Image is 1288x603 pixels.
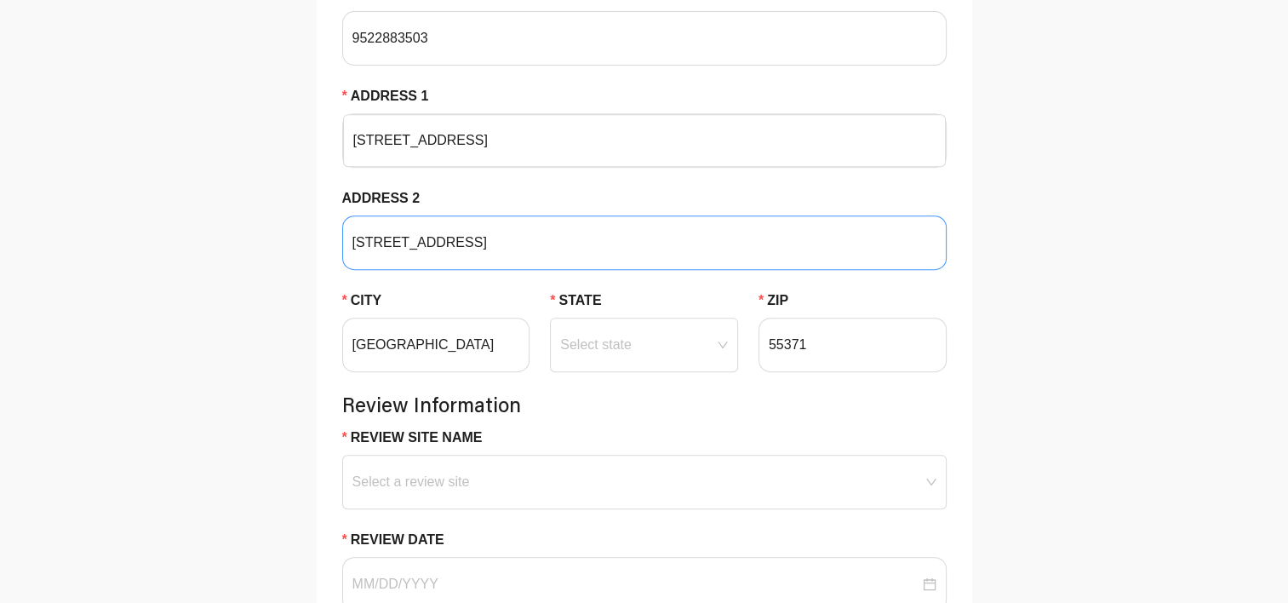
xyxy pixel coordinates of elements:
input: City [342,318,530,372]
input: Phone [342,11,947,66]
label: Zip [758,290,801,311]
input: Zip [758,318,947,372]
label: Address 1 [342,86,442,106]
label: City [342,290,395,311]
h4: Review Information [342,393,947,417]
input: Address 1 [353,115,936,166]
label: Address 2 [342,188,433,209]
label: State [550,290,615,311]
label: Review Site Name [342,428,495,448]
label: Review Date [342,530,458,550]
input: Address 2 [342,215,947,270]
input: Review Date [352,574,919,594]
